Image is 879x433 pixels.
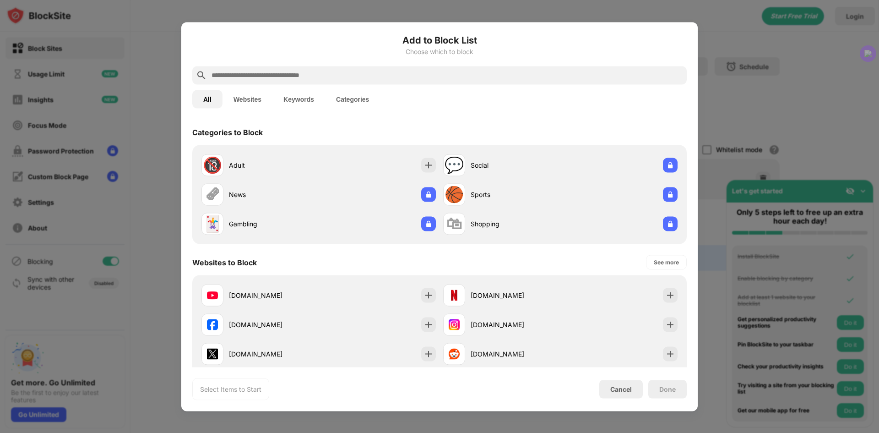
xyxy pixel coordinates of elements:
[446,214,462,233] div: 🛍
[229,320,319,329] div: [DOMAIN_NAME]
[471,160,560,170] div: Social
[471,320,560,329] div: [DOMAIN_NAME]
[471,190,560,199] div: Sports
[207,319,218,330] img: favicons
[471,349,560,359] div: [DOMAIN_NAME]
[192,48,687,55] div: Choose which to block
[445,185,464,204] div: 🏀
[471,290,560,300] div: [DOMAIN_NAME]
[196,70,207,81] img: search.svg
[449,319,460,330] img: favicons
[229,160,319,170] div: Adult
[222,90,272,108] button: Websites
[192,33,687,47] h6: Add to Block List
[654,258,679,267] div: See more
[449,290,460,301] img: favicons
[203,214,222,233] div: 🃏
[192,127,263,137] div: Categories to Block
[192,258,257,267] div: Websites to Block
[203,156,222,175] div: 🔞
[229,290,319,300] div: [DOMAIN_NAME]
[471,219,560,229] div: Shopping
[325,90,380,108] button: Categories
[229,219,319,229] div: Gambling
[207,290,218,301] img: favicons
[445,156,464,175] div: 💬
[229,349,319,359] div: [DOMAIN_NAME]
[272,90,325,108] button: Keywords
[192,90,222,108] button: All
[207,348,218,359] img: favicons
[449,348,460,359] img: favicons
[205,185,220,204] div: 🗞
[229,190,319,199] div: News
[659,385,676,393] div: Done
[610,385,632,393] div: Cancel
[200,384,261,394] div: Select Items to Start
